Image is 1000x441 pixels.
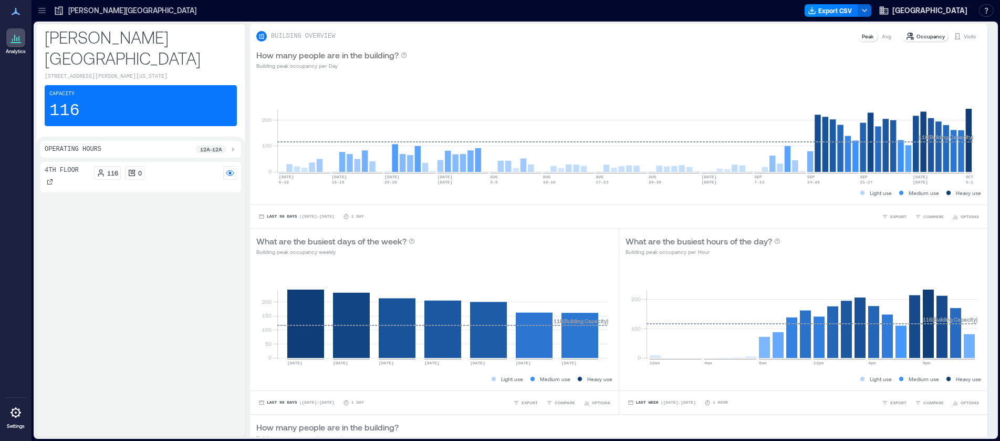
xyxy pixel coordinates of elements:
[45,73,237,81] p: [STREET_ADDRESS][PERSON_NAME][US_STATE]
[754,180,764,184] text: 7-13
[956,189,981,197] p: Heavy use
[511,397,540,408] button: EXPORT
[870,189,892,197] p: Light use
[262,117,272,123] tspan: 200
[880,211,909,222] button: EXPORT
[279,180,289,184] text: 6-12
[913,180,928,184] text: [DATE]
[807,175,815,179] text: SEP
[637,354,640,361] tspan: 0
[626,397,698,408] button: Last Week |[DATE]-[DATE]
[543,175,551,179] text: AUG
[913,397,946,408] button: COMPARE
[7,423,25,429] p: Settings
[501,375,523,383] p: Light use
[626,235,772,248] p: What are the busiest hours of the day?
[522,399,538,406] span: EXPORT
[384,175,400,179] text: [DATE]
[913,175,928,179] text: [DATE]
[331,175,347,179] text: [DATE]
[256,49,399,61] p: How many people are in the building?
[814,361,824,365] text: 12pm
[543,180,556,184] text: 10-16
[759,361,767,365] text: 8am
[256,397,337,408] button: Last 90 Days |[DATE]-[DATE]
[880,397,909,408] button: EXPORT
[890,213,907,220] span: EXPORT
[950,211,981,222] button: OPTIONS
[702,175,717,179] text: [DATE]
[923,399,944,406] span: COMPARE
[6,48,26,55] p: Analytics
[279,175,294,179] text: [DATE]
[555,399,575,406] span: COMPARE
[45,166,79,175] p: 4th Floor
[351,213,364,220] p: 1 Day
[961,213,979,220] span: OPTIONS
[470,361,485,365] text: [DATE]
[351,399,364,406] p: 1 Day
[860,180,872,184] text: 21-27
[890,399,907,406] span: EXPORT
[256,61,407,70] p: Building peak occupancy per Day
[265,341,272,347] tspan: 50
[200,145,222,153] p: 12a - 12a
[268,354,272,361] tspan: 0
[964,32,976,40] p: Visits
[909,189,939,197] p: Medium use
[490,180,498,184] text: 3-9
[516,361,531,365] text: [DATE]
[271,32,335,40] p: BUILDING OVERVIEW
[256,211,337,222] button: Last 90 Days |[DATE]-[DATE]
[490,175,498,179] text: AUG
[860,175,868,179] text: SEP
[540,375,570,383] p: Medium use
[892,5,967,16] span: [GEOGRAPHIC_DATA]
[596,175,603,179] text: AUG
[807,180,820,184] text: 14-20
[966,180,976,184] text: 5-11
[592,399,610,406] span: OPTIONS
[587,375,612,383] p: Heavy use
[262,312,272,319] tspan: 150
[384,180,397,184] text: 20-26
[596,180,608,184] text: 17-23
[107,169,118,177] p: 116
[702,180,717,184] text: [DATE]
[713,399,728,406] p: 1 Hour
[916,32,945,40] p: Occupancy
[631,325,640,332] tspan: 100
[876,2,971,19] button: [GEOGRAPHIC_DATA]
[868,361,876,365] text: 4pm
[626,248,780,256] p: Building peak occupancy per Hour
[424,361,440,365] text: [DATE]
[3,25,29,58] a: Analytics
[882,32,891,40] p: Avg
[913,211,946,222] button: COMPARE
[256,235,407,248] p: What are the busiest days of the week?
[649,175,657,179] text: AUG
[379,361,394,365] text: [DATE]
[754,175,762,179] text: SEP
[631,296,640,302] tspan: 200
[45,26,237,68] p: [PERSON_NAME][GEOGRAPHIC_DATA]
[649,180,661,184] text: 24-30
[262,299,272,305] tspan: 200
[950,397,981,408] button: OPTIONS
[805,4,858,17] button: Export CSV
[256,421,399,434] p: How many people are in the building?
[138,169,142,177] p: 0
[704,361,712,365] text: 4am
[923,213,944,220] span: COMPARE
[650,361,660,365] text: 12am
[956,375,981,383] p: Heavy use
[256,248,415,256] p: Building peak occupancy weekly
[262,142,272,149] tspan: 100
[909,375,939,383] p: Medium use
[862,32,873,40] p: Peak
[287,361,303,365] text: [DATE]
[331,180,344,184] text: 13-19
[68,5,196,16] p: [PERSON_NAME][GEOGRAPHIC_DATA]
[870,375,892,383] p: Light use
[437,175,453,179] text: [DATE]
